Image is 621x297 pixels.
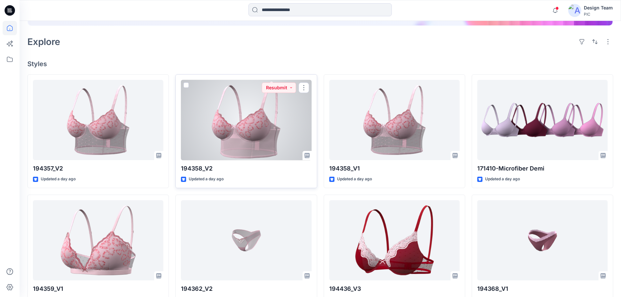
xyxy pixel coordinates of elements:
p: Updated a day ago [41,176,76,183]
a: 194436_V3 [329,200,460,281]
p: 171410-Microfiber Demi [477,164,608,173]
p: 194436_V3 [329,284,460,293]
h2: Explore [27,37,60,47]
a: 194362_V2 [181,200,311,281]
a: 194359_V1 [33,200,163,281]
p: 194368_V1 [477,284,608,293]
p: Updated a day ago [337,176,372,183]
img: avatar [568,4,581,17]
p: 194362_V2 [181,284,311,293]
a: 171410-Microfiber Demi [477,80,608,160]
p: Updated a day ago [189,176,224,183]
h4: Styles [27,60,613,68]
p: 194357_V2 [33,164,163,173]
div: PIC [584,12,613,17]
a: 194368_V1 [477,200,608,281]
a: 194357_V2 [33,80,163,160]
p: 194358_V1 [329,164,460,173]
a: 194358_V2 [181,80,311,160]
p: 194359_V1 [33,284,163,293]
p: Updated a day ago [485,176,520,183]
p: 194358_V2 [181,164,311,173]
a: 194358_V1 [329,80,460,160]
div: Design Team [584,4,613,12]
